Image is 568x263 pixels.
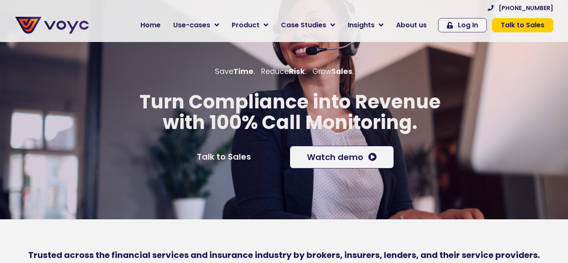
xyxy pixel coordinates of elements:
a: Log In [438,18,487,32]
a: Watch demo [290,146,394,168]
a: Home [134,17,167,34]
a: Use-cases [167,17,225,34]
img: voyc-full-logo [15,17,89,34]
a: Talk to Sales [180,146,268,168]
span: Home [140,20,161,30]
span: Use-cases [173,20,210,30]
span: Log In [458,22,478,29]
b: Time [233,66,254,76]
b: Risk [289,66,305,76]
span: Watch demo [307,153,363,161]
a: [PHONE_NUMBER] [488,5,553,11]
b: Trusted across the financial services and insurance industry by brokers, insurers, lenders, and t... [28,249,540,261]
a: About us [390,17,433,34]
b: Sales [331,66,352,76]
span: Case Studies [281,20,326,30]
span: [PHONE_NUMBER] [499,5,553,11]
span: Talk to Sales [501,22,544,29]
a: Product [225,17,275,34]
a: Talk to Sales [492,18,553,32]
a: Insights [341,17,390,34]
a: Case Studies [275,17,341,34]
span: About us [396,20,427,30]
span: Product [232,20,259,30]
span: Insights [348,20,375,30]
span: Talk to Sales [197,153,251,161]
